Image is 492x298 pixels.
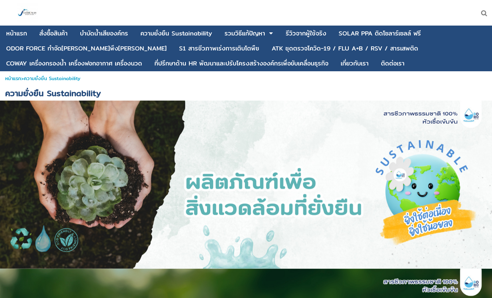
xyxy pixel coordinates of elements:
a: ODOR FORCE กำจัด[PERSON_NAME]พึง[PERSON_NAME] [6,42,167,55]
div: ODOR FORCE กำจัด[PERSON_NAME]พึง[PERSON_NAME] [6,45,167,51]
a: ATK ชุดตรวจโควิด-19 / FLU A+B / RSV / สารเสพติด [272,42,418,55]
a: หน้าแรก [6,27,27,40]
a: S1 สารชีวภาพเร่งการเติบโตพืช [179,42,259,55]
div: รีวิวจากผู้ใช้จริง [286,30,326,36]
a: สั่งซื้อสินค้า [39,27,68,40]
div: ATK ชุดตรวจโควิด-19 / FLU A+B / RSV / สารเสพติด [272,45,418,51]
div: หน้าแรก [6,30,27,36]
a: ติดต่อเรา [381,57,405,70]
div: เกี่ยวกับเรา [341,60,369,66]
img: large-1644130236041.jpg [17,3,38,23]
a: ที่ปรึกษาด้าน HR พัฒนาและปรับโครงสร้างองค์กรเพื่อขับเคลื่อนธุรกิจ [154,57,328,70]
a: COWAY เครื่องกรองน้ำ เครื่องฟอกอากาศ เครื่องนวด [6,57,142,70]
div: รวมวิธีแก้ปัญหา [224,30,265,36]
a: บําบัดน้ำเสียองค์กร [80,27,128,40]
div: สั่งซื้อสินค้า [39,30,68,36]
div: SOLAR PPA ติดโซลาร์เซลล์ ฟรี [339,30,421,36]
a: รวมวิธีแก้ปัญหา [224,27,265,40]
a: หน้าแรก [5,75,21,82]
span: ความยั่งยืน Sustainability [24,75,80,82]
div: บําบัดน้ำเสียองค์กร [80,30,128,36]
div: ติดต่อเรา [381,60,405,66]
span: ความยั่งยืน Sustainability [5,87,101,100]
div: S1 สารชีวภาพเร่งการเติบโตพืช [179,45,259,51]
div: COWAY เครื่องกรองน้ำ เครื่องฟอกอากาศ เครื่องนวด [6,60,142,66]
div: ที่ปรึกษาด้าน HR พัฒนาและปรับโครงสร้างองค์กรเพื่อขับเคลื่อนธุรกิจ [154,60,328,66]
div: ความยั่งยืน Sustainability [140,30,212,36]
a: เกี่ยวกับเรา [341,57,369,70]
a: รีวิวจากผู้ใช้จริง [286,27,326,40]
a: ความยั่งยืน Sustainability [140,27,212,40]
a: SOLAR PPA ติดโซลาร์เซลล์ ฟรี [339,27,421,40]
